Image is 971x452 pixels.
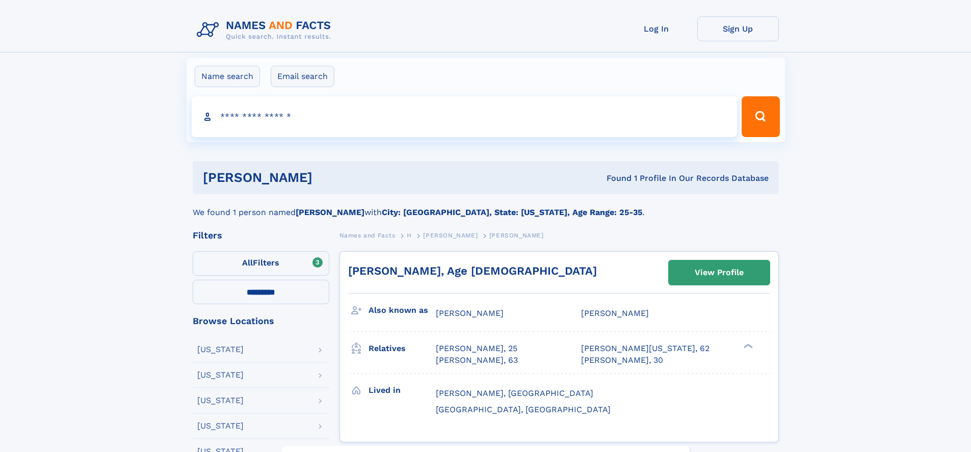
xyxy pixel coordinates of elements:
h1: [PERSON_NAME] [203,171,460,184]
div: [US_STATE] [197,371,244,379]
a: [PERSON_NAME], 63 [436,355,518,366]
a: [PERSON_NAME][US_STATE], 62 [581,343,710,354]
div: We found 1 person named with . [193,194,779,219]
div: [US_STATE] [197,345,244,354]
b: City: [GEOGRAPHIC_DATA], State: [US_STATE], Age Range: 25-35 [382,207,642,217]
a: [PERSON_NAME], 25 [436,343,517,354]
a: Sign Up [697,16,779,41]
img: Logo Names and Facts [193,16,339,44]
h3: Also known as [369,302,436,319]
h3: Relatives [369,340,436,357]
span: H [407,232,412,239]
span: [PERSON_NAME] [423,232,478,239]
input: search input [192,96,738,137]
div: View Profile [695,261,744,284]
label: Filters [193,251,329,276]
a: Log In [616,16,697,41]
a: H [407,229,412,242]
span: [GEOGRAPHIC_DATA], [GEOGRAPHIC_DATA] [436,405,611,414]
div: Found 1 Profile In Our Records Database [459,173,769,184]
span: [PERSON_NAME] [581,308,649,318]
label: Name search [195,66,260,87]
a: [PERSON_NAME], 30 [581,355,663,366]
span: [PERSON_NAME], [GEOGRAPHIC_DATA] [436,388,593,398]
a: View Profile [669,260,770,285]
label: Email search [271,66,334,87]
span: [PERSON_NAME] [489,232,544,239]
a: Names and Facts [339,229,396,242]
div: [US_STATE] [197,422,244,430]
button: Search Button [742,96,779,137]
h3: Lived in [369,382,436,399]
div: Filters [193,231,329,240]
div: [US_STATE] [197,396,244,405]
span: [PERSON_NAME] [436,308,504,318]
a: [PERSON_NAME], Age [DEMOGRAPHIC_DATA] [348,264,597,277]
b: [PERSON_NAME] [296,207,364,217]
span: All [242,258,253,268]
a: [PERSON_NAME] [423,229,478,242]
div: Browse Locations [193,316,329,326]
div: ❯ [741,343,753,350]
